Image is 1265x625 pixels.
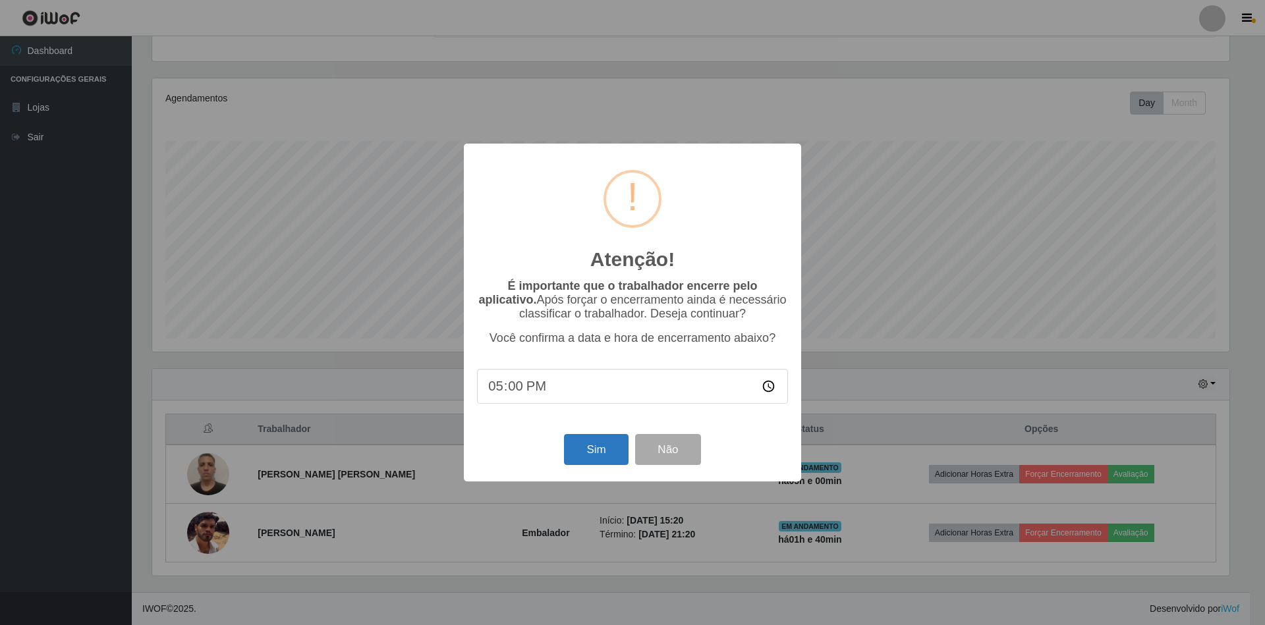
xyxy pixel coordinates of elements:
p: Você confirma a data e hora de encerramento abaixo? [477,331,788,345]
p: Após forçar o encerramento ainda é necessário classificar o trabalhador. Deseja continuar? [477,279,788,321]
b: É importante que o trabalhador encerre pelo aplicativo. [478,279,757,306]
button: Sim [564,434,628,465]
h2: Atenção! [590,248,675,271]
button: Não [635,434,700,465]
